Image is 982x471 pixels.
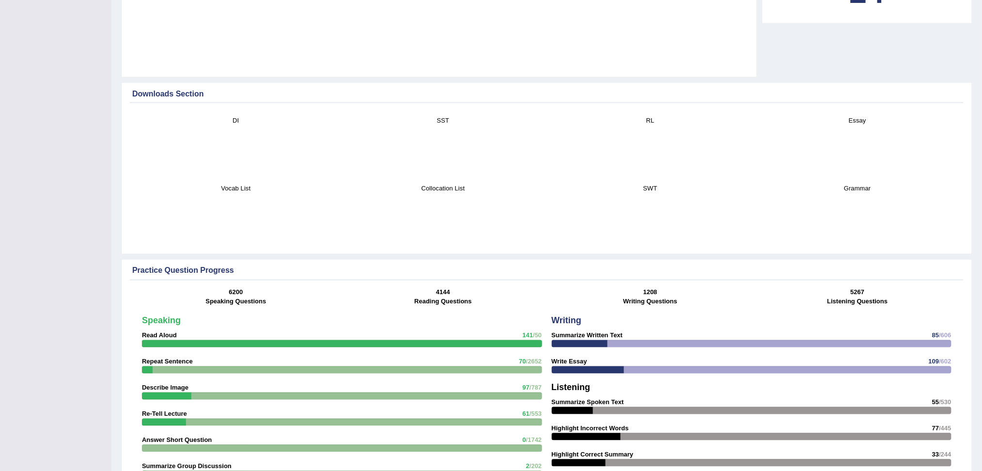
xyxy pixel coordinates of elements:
strong: 4144 [436,289,450,296]
label: Writing Questions [623,297,678,306]
span: 141 [523,332,533,339]
label: Reading Questions [414,297,471,306]
span: /530 [939,399,951,406]
span: /602 [939,358,951,365]
strong: Highlight Correct Summary [552,451,634,458]
h4: RL [552,115,749,126]
span: 2 [526,463,530,470]
strong: Read Aloud [142,332,177,339]
strong: Speaking [142,316,181,326]
strong: Summarize Group Discussion [142,463,232,470]
span: /1742 [526,437,542,444]
span: 0 [523,437,526,444]
strong: Re-Tell Lecture [142,410,187,418]
span: 97 [523,384,530,392]
span: /202 [530,463,542,470]
strong: 5267 [851,289,865,296]
strong: Summarize Written Text [552,332,623,339]
strong: Repeat Sentence [142,358,193,365]
strong: Summarize Spoken Text [552,399,624,406]
strong: Listening [552,383,591,392]
strong: Highlight Incorrect Words [552,425,629,432]
span: 70 [519,358,526,365]
strong: Answer Short Question [142,437,212,444]
strong: Write Essay [552,358,587,365]
span: /2652 [526,358,542,365]
span: /50 [533,332,542,339]
strong: 6200 [229,289,243,296]
h4: SST [344,115,542,126]
span: 55 [932,399,939,406]
span: /553 [530,410,542,418]
h4: Vocab List [137,183,335,193]
span: 85 [932,332,939,339]
strong: 1208 [643,289,657,296]
div: Practice Question Progress [132,265,961,277]
strong: Describe Image [142,384,188,392]
span: 77 [932,425,939,432]
span: /244 [939,451,951,458]
h4: Essay [759,115,956,126]
span: /787 [530,384,542,392]
span: /445 [939,425,951,432]
div: Downloads Section [132,88,961,100]
span: 109 [929,358,939,365]
span: 61 [523,410,530,418]
h4: Collocation List [344,183,542,193]
h4: Grammar [759,183,956,193]
span: /606 [939,332,951,339]
strong: Writing [552,316,582,326]
span: 33 [932,451,939,458]
label: Listening Questions [827,297,888,306]
label: Speaking Questions [205,297,266,306]
h4: DI [137,115,335,126]
h4: SWT [552,183,749,193]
